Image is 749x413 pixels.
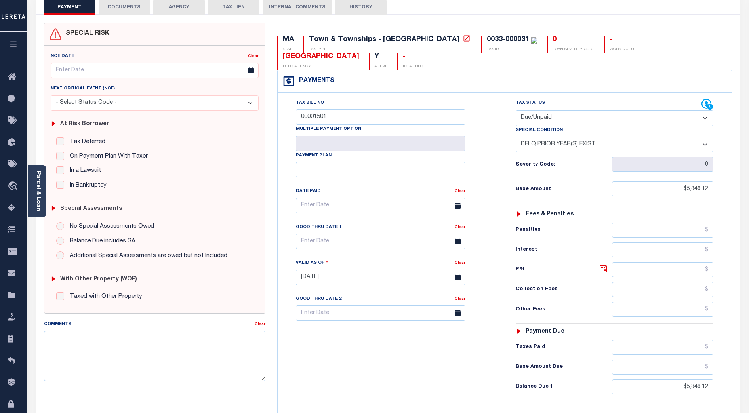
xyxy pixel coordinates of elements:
input: Enter Date [296,234,465,249]
h6: Taxes Paid [516,344,612,350]
input: $ [612,262,713,277]
a: Clear [455,261,465,265]
label: Tax Status [516,100,545,107]
h6: Payment due [526,328,564,335]
h6: Penalties [516,227,612,233]
input: $ [612,302,713,317]
input: $ [612,282,713,297]
div: - [402,53,423,61]
h4: Payments [295,77,334,85]
h6: P&I [516,264,612,275]
input: Enter Date [51,63,259,78]
input: $ [612,242,713,257]
label: Tax Bill No [296,100,324,107]
div: 0 [553,36,595,44]
h6: Other Fees [516,306,612,313]
label: In a Lawsuit [66,166,101,175]
label: In Bankruptcy [66,181,107,190]
a: Clear [255,322,265,326]
p: STATE [283,47,294,53]
label: Date Paid [296,188,321,195]
label: No Special Assessments Owed [66,222,154,231]
p: DELQ AGENCY [283,64,359,70]
div: 0033-000031 [487,36,529,43]
div: [GEOGRAPHIC_DATA] [283,53,359,61]
label: Comments [44,321,71,328]
label: Payment Plan [296,152,332,159]
label: Good Thru Date 2 [296,296,341,303]
input: $ [612,340,713,355]
h6: Balance Due 1 [516,384,612,390]
input: $ [612,181,713,196]
div: Town & Townships - [GEOGRAPHIC_DATA] [309,36,459,43]
h6: At Risk Borrower [60,121,109,128]
p: LOAN SEVERITY CODE [553,47,595,53]
h6: with Other Property (WOP) [60,276,137,283]
input: Enter Date [296,198,465,213]
label: Balance Due includes SA [66,237,135,246]
h6: Base Amount Due [516,364,612,370]
label: Good Thru Date 1 [296,224,341,231]
input: Enter Date [296,270,465,285]
h6: Special Assessments [60,206,122,212]
a: Clear [455,297,465,301]
a: Clear [455,189,465,193]
h4: SPECIAL RISK [62,30,109,38]
img: check-icon-green.svg [531,37,537,44]
label: Multiple Payment Option [296,126,361,133]
h6: Interest [516,247,612,253]
input: $ [612,379,713,394]
div: Y [374,53,387,61]
a: Parcel & Loan [35,171,41,211]
label: Valid as Of [296,259,328,266]
div: MA [283,36,294,44]
h6: Fees & Penalties [526,211,574,218]
input: $ [612,223,713,238]
i: travel_explore [8,181,20,192]
label: Additional Special Assessments are owed but not Included [66,251,227,261]
a: Clear [248,54,259,58]
input: $ [612,360,713,375]
p: TOTAL DLQ [402,64,423,70]
h6: Base Amount [516,186,612,192]
p: ACTIVE [374,64,387,70]
p: TAX TYPE [309,47,472,53]
p: TAX ID [487,47,537,53]
h6: Collection Fees [516,286,612,293]
label: On Payment Plan With Taxer [66,152,148,161]
input: Enter Date [296,305,465,321]
h6: Severity Code: [516,162,612,168]
label: Next Critical Event (NCE) [51,86,115,92]
div: - [610,36,637,44]
label: Taxed with Other Property [66,292,142,301]
label: NCE Date [51,53,74,60]
a: Clear [455,225,465,229]
p: WORK QUEUE [610,47,637,53]
label: Tax Deferred [66,137,105,147]
label: Special Condition [516,127,563,134]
